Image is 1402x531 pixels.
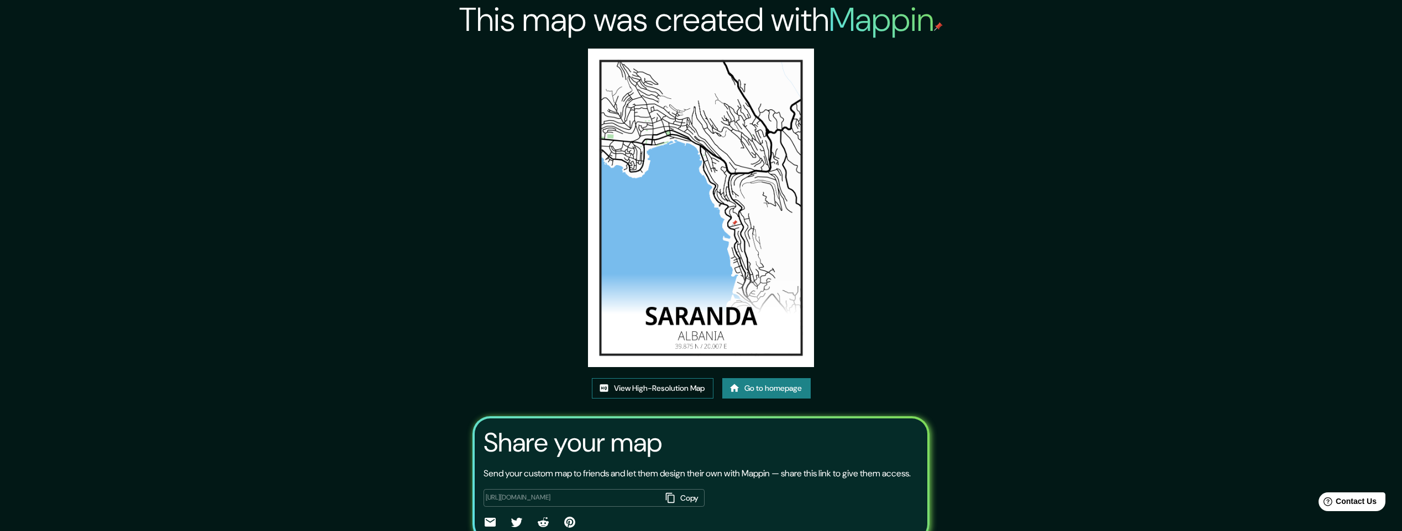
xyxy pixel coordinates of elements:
p: Send your custom map to friends and let them design their own with Mappin — share this link to gi... [484,467,911,480]
iframe: Help widget launcher [1304,488,1390,519]
button: Copy [661,489,705,507]
img: mappin-pin [934,22,943,31]
h3: Share your map [484,427,662,458]
a: Go to homepage [722,378,811,399]
img: created-map [588,49,813,367]
a: View High-Resolution Map [592,378,713,399]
